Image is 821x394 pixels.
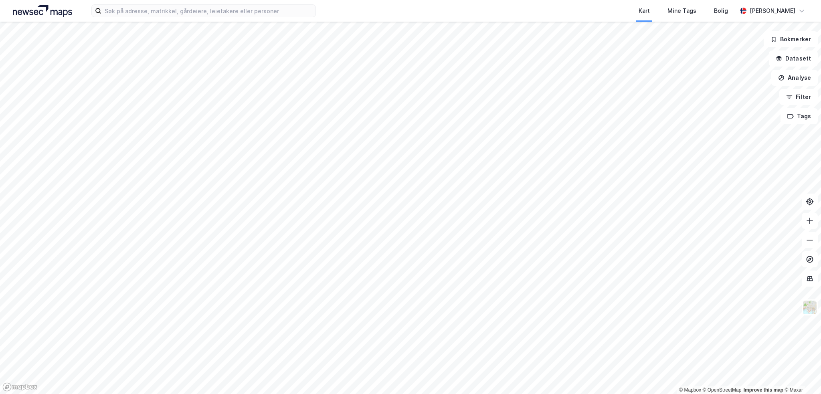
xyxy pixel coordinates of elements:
[781,356,821,394] iframe: Chat Widget
[779,89,818,105] button: Filter
[703,387,742,393] a: OpenStreetMap
[13,5,72,17] img: logo.a4113a55bc3d86da70a041830d287a7e.svg
[802,300,817,315] img: Z
[101,5,315,17] input: Søk på adresse, matrikkel, gårdeiere, leietakere eller personer
[769,51,818,67] button: Datasett
[714,6,728,16] div: Bolig
[744,387,783,393] a: Improve this map
[764,31,818,47] button: Bokmerker
[781,356,821,394] div: Kontrollprogram for chat
[679,387,701,393] a: Mapbox
[2,382,38,392] a: Mapbox homepage
[771,70,818,86] button: Analyse
[781,108,818,124] button: Tags
[639,6,650,16] div: Kart
[667,6,696,16] div: Mine Tags
[750,6,795,16] div: [PERSON_NAME]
